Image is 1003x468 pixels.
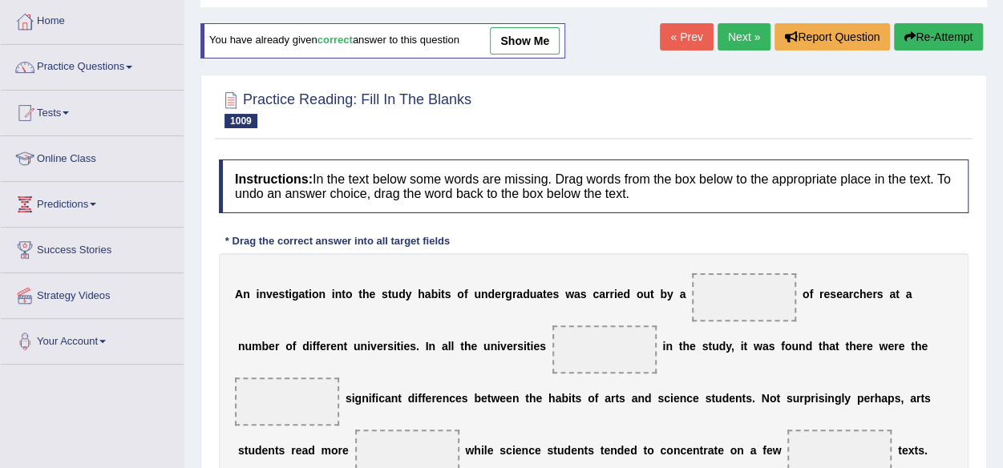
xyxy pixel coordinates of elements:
b: c [592,288,599,301]
b: n [490,340,497,353]
b: r [872,288,876,301]
b: p [888,392,895,405]
b: e [823,288,830,301]
b: f [293,340,297,353]
b: u [530,288,537,301]
a: Next » [718,23,770,50]
b: a [442,340,448,353]
b: i [309,340,313,353]
b: e [261,444,268,457]
b: n [259,288,266,301]
b: t [441,288,445,301]
b: f [809,288,813,301]
b: h [418,288,425,301]
button: Report Question [774,23,890,50]
b: u [391,288,398,301]
b: i [530,340,533,353]
b: e [495,288,501,301]
b: f [371,392,375,405]
b: e [867,340,873,353]
b: . [416,340,419,353]
b: e [455,392,462,405]
b: t [650,288,654,301]
b: t [342,288,346,301]
b: r [501,288,505,301]
b: h [874,392,881,405]
b: f [316,340,320,353]
b: u [712,340,719,353]
b: f [464,288,468,301]
b: i [438,288,441,301]
b: l [451,340,454,353]
b: e [342,444,349,457]
b: t [358,288,362,301]
b: o [331,444,338,457]
b: i [367,340,370,353]
b: r [383,340,387,353]
b: e [481,392,487,405]
b: i [289,288,292,301]
b: n [238,340,245,353]
b: i [740,340,743,353]
b: d [398,288,406,301]
b: r [605,288,609,301]
b: i [369,392,372,405]
b: s [894,392,900,405]
b: t [911,340,915,353]
b: a [910,392,916,405]
b: i [400,340,403,353]
b: e [506,392,512,405]
b: s [410,340,416,353]
b: e [425,392,431,405]
b: r [512,288,516,301]
b: t [527,340,531,353]
b: s [705,392,711,405]
b: s [279,288,285,301]
b: n [735,392,742,405]
b: r [275,340,279,353]
b: e [330,340,337,353]
b: i [614,288,617,301]
b: s [787,392,793,405]
b: m [252,340,261,353]
b: e [690,340,696,353]
b: i [524,340,527,353]
b: Instructions: [235,172,313,186]
b: h [682,340,690,353]
b: s [387,340,394,353]
b: e [533,340,540,353]
b: n [243,288,250,301]
a: Tests [1,91,184,131]
b: t [819,340,823,353]
b: t [343,340,347,353]
a: Success Stories [1,228,184,268]
b: e [898,340,904,353]
b: a [631,392,637,405]
b: , [900,392,904,405]
b: s [818,392,824,405]
b: w [754,340,762,353]
b: i [662,340,665,353]
b: y [844,392,851,405]
b: A [235,288,243,301]
b: t [615,392,619,405]
b: s [517,340,524,353]
b: e [617,288,624,301]
b: n [481,288,488,301]
b: s [877,288,884,301]
b: a [555,392,561,405]
b: t [711,392,715,405]
b: h [362,288,370,301]
b: n [337,340,344,353]
b: o [785,340,792,353]
b: t [708,340,712,353]
b: t [920,392,924,405]
b: i [309,288,312,301]
b: v [266,288,273,301]
b: a [298,288,305,301]
b: a [536,288,543,301]
b: correct [317,34,353,46]
b: t [572,392,576,405]
b: I [426,340,429,353]
button: Re-Attempt [894,23,983,50]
